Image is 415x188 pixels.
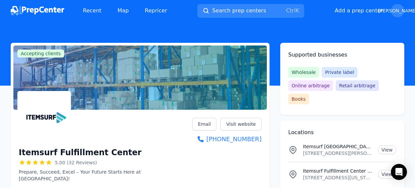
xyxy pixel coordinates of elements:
p: Prepare, Succeed, Excel – Your Future Starts Here at [GEOGRAPHIC_DATA]! [19,169,192,182]
a: View [378,170,396,179]
a: Repricer [139,4,173,17]
span: Search prep centers [212,7,266,15]
h2: Locations [288,128,396,136]
button: Search prep centersCtrlK [197,4,304,18]
span: Private label [322,67,357,78]
h1: Itemsurf Fulfillment Center [19,147,141,158]
a: View [378,146,396,154]
button: [PERSON_NAME] [391,4,404,17]
span: Accepting clients [17,50,64,58]
a: Email [192,118,217,130]
button: Add a prep center [335,7,383,15]
span: Books [288,94,309,104]
kbd: K [296,7,299,14]
h2: Supported businesses [288,51,396,59]
p: [STREET_ADDRESS][PERSON_NAME][PERSON_NAME][PERSON_NAME] [303,150,373,157]
a: [PHONE_NUMBER] [192,134,262,144]
a: Recent [78,4,107,17]
img: PrepCenter [11,6,64,15]
span: Wholesale [288,67,319,78]
img: Itemsurf Fulfillment Center [19,92,70,143]
a: Map [112,4,134,17]
a: Visit website [220,118,262,130]
span: 5.00 (32 Reviews) [55,159,97,166]
span: Retail arbitrage [336,80,379,91]
div: Open Intercom Messenger [391,164,407,180]
p: Itemsurf [GEOGRAPHIC_DATA] [303,143,373,150]
p: Itemsurf Fulfillment Center Location [303,168,373,174]
kbd: Ctrl [286,7,295,14]
span: Online arbitrage [288,80,333,91]
p: [STREET_ADDRESS][US_STATE] [303,174,373,181]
